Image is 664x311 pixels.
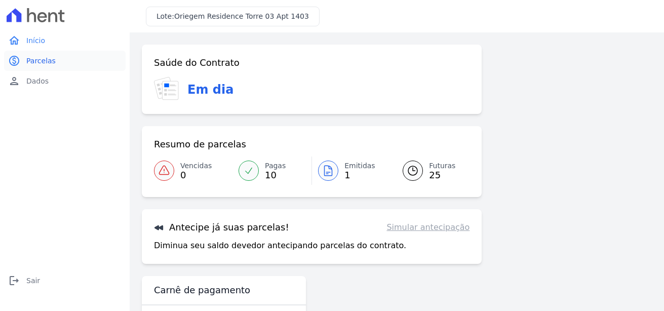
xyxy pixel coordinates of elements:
[429,161,455,171] span: Futuras
[312,157,390,185] a: Emitidas 1
[26,56,56,66] span: Parcelas
[26,76,49,86] span: Dados
[154,57,240,69] h3: Saúde do Contrato
[4,30,126,51] a: homeInício
[157,11,309,22] h3: Lote:
[344,161,375,171] span: Emitidas
[154,240,406,252] p: Diminua seu saldo devedor antecipando parcelas do contrato.
[390,157,470,185] a: Futuras 25
[8,55,20,67] i: paid
[187,81,233,99] h3: Em dia
[154,138,246,150] h3: Resumo de parcelas
[4,270,126,291] a: logoutSair
[386,221,470,234] a: Simular antecipação
[154,157,232,185] a: Vencidas 0
[26,276,40,286] span: Sair
[4,71,126,91] a: personDados
[180,161,212,171] span: Vencidas
[154,284,250,296] h3: Carnê de pagamento
[265,161,286,171] span: Pagas
[344,171,375,179] span: 1
[180,171,212,179] span: 0
[154,221,289,234] h3: Antecipe já suas parcelas!
[8,275,20,287] i: logout
[26,35,45,46] span: Início
[232,157,311,185] a: Pagas 10
[429,171,455,179] span: 25
[8,34,20,47] i: home
[174,12,309,20] span: Oriegem Residence Torre 03 Apt 1403
[265,171,286,179] span: 10
[4,51,126,71] a: paidParcelas
[8,75,20,87] i: person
